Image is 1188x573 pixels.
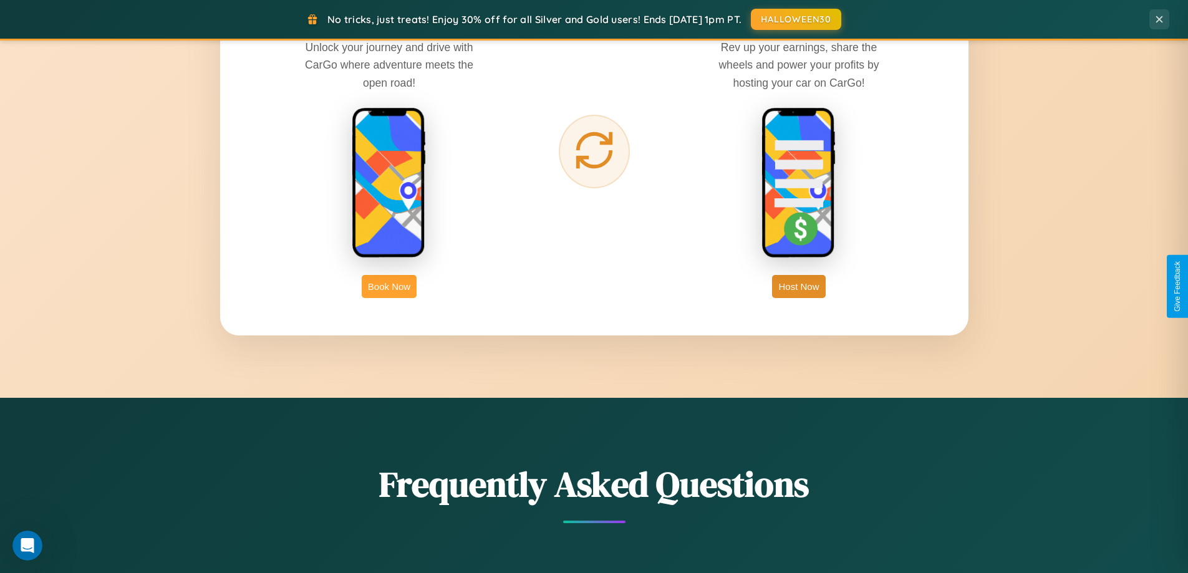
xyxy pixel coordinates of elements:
img: rent phone [352,107,427,259]
button: HALLOWEEN30 [751,9,841,30]
img: host phone [761,107,836,259]
iframe: Intercom live chat [12,531,42,561]
p: Unlock your journey and drive with CarGo where adventure meets the open road! [296,39,483,91]
span: No tricks, just treats! Enjoy 30% off for all Silver and Gold users! Ends [DATE] 1pm PT. [327,13,741,26]
button: Book Now [362,275,417,298]
p: Rev up your earnings, share the wheels and power your profits by hosting your car on CarGo! [705,39,892,91]
h2: Frequently Asked Questions [220,460,968,508]
button: Host Now [772,275,825,298]
div: Give Feedback [1173,261,1182,312]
